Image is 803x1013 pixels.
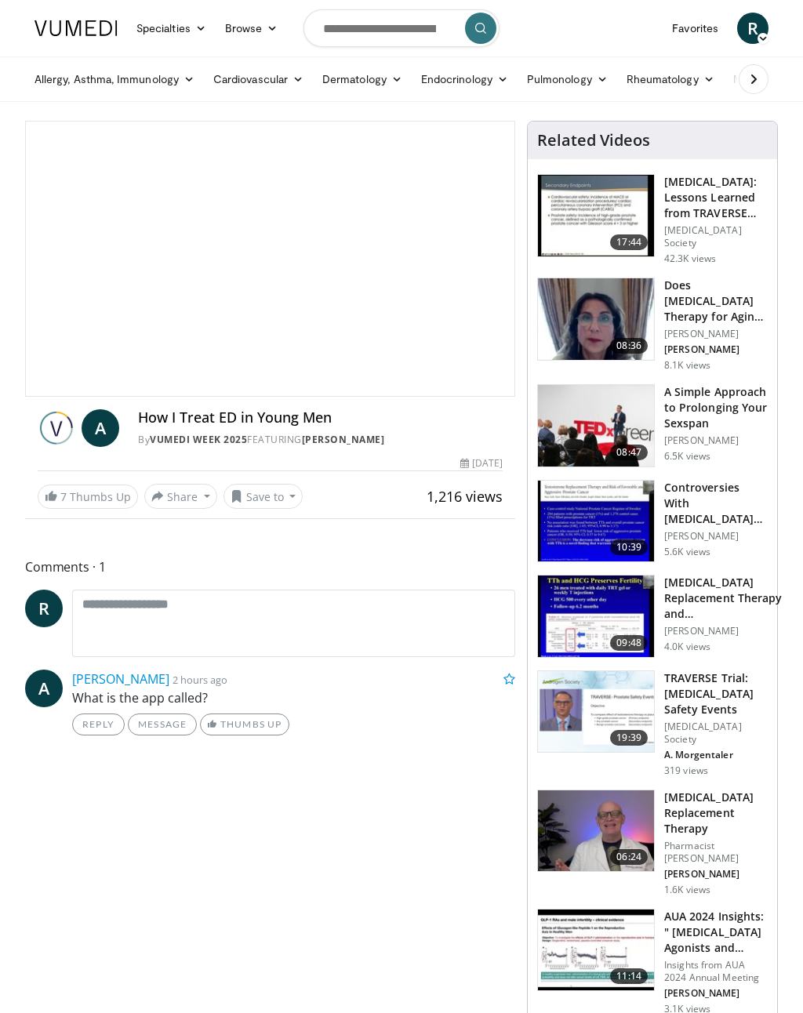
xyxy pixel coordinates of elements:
img: 9812f22f-d817-4923-ae6c-a42f6b8f1c21.png.150x105_q85_crop-smart_upscale.png [538,671,654,753]
button: Save to [223,484,303,509]
a: 10:39 Controversies With [MEDICAL_DATA] Replacement Therapy and [MEDICAL_DATA] Can… [PERSON_NAME]... [537,480,768,563]
a: Thumbs Up [200,713,289,735]
a: Reply [72,713,125,735]
h4: Related Videos [537,131,650,150]
a: 19:39 TRAVERSE Trial: [MEDICAL_DATA] Safety Events [MEDICAL_DATA] Society A. Morgentaler 319 views [537,670,768,777]
a: A [82,409,119,447]
a: 08:47 A Simple Approach to Prolonging Your Sexspan [PERSON_NAME] 6.5K views [537,384,768,467]
span: 1,216 views [427,487,503,506]
p: What is the app called? [72,688,515,707]
a: Vumedi Week 2025 [150,433,247,446]
img: VuMedi Logo [35,20,118,36]
a: Dermatology [313,64,412,95]
span: 08:36 [610,338,648,354]
a: 17:44 [MEDICAL_DATA]: Lessons Learned from TRAVERSE 2024 [MEDICAL_DATA] Society 42.3K views [537,174,768,265]
video-js: Video Player [26,122,514,396]
p: Pharmacist [PERSON_NAME] [664,840,768,865]
span: 11:14 [610,968,648,984]
a: Cardiovascular [204,64,313,95]
a: Favorites [663,13,728,44]
p: 4.0K views [664,641,710,653]
p: [PERSON_NAME] [664,328,768,340]
h3: [MEDICAL_DATA] Replacement Therapy and [DEMOGRAPHIC_DATA] Fertility [664,575,787,622]
a: Rheumatology [617,64,724,95]
p: A. Morgentaler [664,749,768,761]
a: Allergy, Asthma, Immunology [25,64,204,95]
p: [MEDICAL_DATA] Society [664,721,768,746]
h3: Controversies With [MEDICAL_DATA] Replacement Therapy and [MEDICAL_DATA] Can… [664,480,768,527]
input: Search topics, interventions [303,9,500,47]
a: 08:36 Does [MEDICAL_DATA] Therapy for Aging Men Really Work? Review of 43 St… [PERSON_NAME] [PERS... [537,278,768,372]
span: 7 [60,489,67,504]
a: R [25,590,63,627]
h3: TRAVERSE Trial: [MEDICAL_DATA] Safety Events [664,670,768,717]
button: Share [144,484,217,509]
a: R [737,13,768,44]
p: [PERSON_NAME] [664,625,787,637]
p: [PERSON_NAME] [664,434,768,447]
p: 319 views [664,764,708,777]
p: [MEDICAL_DATA] Society [664,224,768,249]
p: 5.6K views [664,546,710,558]
img: 58e29ddd-d015-4cd9-bf96-f28e303b730c.150x105_q85_crop-smart_upscale.jpg [538,575,654,657]
h3: AUA 2024 Insights: " [MEDICAL_DATA] Agonists and Men's Health" [664,909,768,956]
a: 09:48 [MEDICAL_DATA] Replacement Therapy and [DEMOGRAPHIC_DATA] Fertility [PERSON_NAME] 4.0K views [537,575,768,658]
a: Specialties [127,13,216,44]
p: 6.5K views [664,450,710,463]
span: 06:24 [610,849,648,865]
span: 08:47 [610,445,648,460]
p: 1.6K views [664,884,710,896]
a: A [25,670,63,707]
p: [PERSON_NAME] [664,343,768,356]
a: [PERSON_NAME] [302,433,385,446]
a: Message [128,713,197,735]
span: 10:39 [610,539,648,555]
p: 8.1K views [664,359,710,372]
p: [PERSON_NAME] [664,987,768,1000]
span: Comments 1 [25,557,515,577]
p: 42.3K views [664,252,716,265]
span: 09:48 [610,635,648,651]
p: Insights from AUA 2024 Annual Meeting [664,959,768,984]
h3: [MEDICAL_DATA] Replacement Therapy [664,790,768,837]
span: 19:39 [610,730,648,746]
img: e23de6d5-b3cf-4de1-8780-c4eec047bbc0.150x105_q85_crop-smart_upscale.jpg [538,790,654,872]
h3: Does [MEDICAL_DATA] Therapy for Aging Men Really Work? Review of 43 St… [664,278,768,325]
div: By FEATURING [138,433,503,447]
img: Vumedi Week 2025 [38,409,75,447]
p: [PERSON_NAME] [664,530,768,543]
a: Endocrinology [412,64,518,95]
small: 2 hours ago [173,673,227,687]
h3: [MEDICAL_DATA]: Lessons Learned from TRAVERSE 2024 [664,174,768,221]
div: [DATE] [460,456,503,470]
h3: A Simple Approach to Prolonging Your Sexspan [664,384,768,431]
a: 7 Thumbs Up [38,485,138,509]
a: Pulmonology [518,64,617,95]
img: 4d022421-20df-4b46-86b4-3f7edf7cbfde.150x105_q85_crop-smart_upscale.jpg [538,910,654,991]
a: [PERSON_NAME] [72,670,169,688]
img: c4bd4661-e278-4c34-863c-57c104f39734.150x105_q85_crop-smart_upscale.jpg [538,385,654,467]
p: [PERSON_NAME] [664,868,768,880]
a: 06:24 [MEDICAL_DATA] Replacement Therapy Pharmacist [PERSON_NAME] [PERSON_NAME] 1.6K views [537,790,768,896]
img: 1317c62a-2f0d-4360-bee0-b1bff80fed3c.150x105_q85_crop-smart_upscale.jpg [538,175,654,256]
h4: How I Treat ED in Young Men [138,409,503,427]
a: Browse [216,13,288,44]
img: 4d4bce34-7cbb-4531-8d0c-5308a71d9d6c.150x105_q85_crop-smart_upscale.jpg [538,278,654,360]
img: 418933e4-fe1c-4c2e-be56-3ce3ec8efa3b.150x105_q85_crop-smart_upscale.jpg [538,481,654,562]
span: 17:44 [610,234,648,250]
